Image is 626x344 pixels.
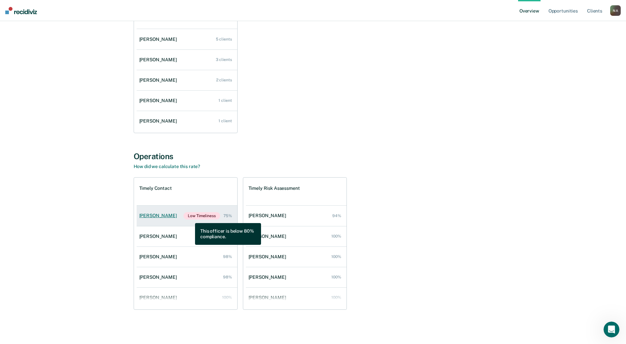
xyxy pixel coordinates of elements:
[246,247,346,266] a: [PERSON_NAME] 100%
[137,50,237,69] a: [PERSON_NAME] 3 clients
[246,288,346,307] a: [PERSON_NAME] 100%
[183,212,220,219] span: Low Timeliness
[223,275,232,279] div: 98%
[332,214,341,218] div: 94%
[139,274,180,280] div: [PERSON_NAME]
[246,206,346,225] a: [PERSON_NAME] 94%
[248,254,289,260] div: [PERSON_NAME]
[139,98,180,103] div: [PERSON_NAME]
[139,186,172,191] h1: Timely Contact
[248,186,300,191] h1: Timely Risk Assessment
[137,247,237,266] a: [PERSON_NAME] 98%
[216,78,232,82] div: 2 clients
[331,275,341,279] div: 100%
[137,71,237,90] a: [PERSON_NAME] 2 clients
[218,98,232,103] div: 1 client
[331,254,341,259] div: 100%
[610,5,621,16] div: N A
[139,77,180,83] div: [PERSON_NAME]
[134,152,493,161] div: Operations
[5,7,37,14] img: Recidiviz
[248,274,289,280] div: [PERSON_NAME]
[248,213,289,218] div: [PERSON_NAME]
[137,268,237,287] a: [PERSON_NAME] 98%
[331,234,341,239] div: 100%
[223,234,232,239] div: 85%
[216,57,232,62] div: 3 clients
[246,268,346,287] a: [PERSON_NAME] 100%
[610,5,621,16] button: NA
[248,234,289,239] div: [PERSON_NAME]
[139,295,180,301] div: [PERSON_NAME]
[218,119,232,123] div: 1 client
[134,164,200,169] a: How did we calculate this rate?
[139,118,180,124] div: [PERSON_NAME]
[137,91,237,110] a: [PERSON_NAME] 1 client
[139,234,180,239] div: [PERSON_NAME]
[137,206,237,226] a: [PERSON_NAME]Low Timeliness 75%
[216,37,232,42] div: 5 clients
[604,322,619,337] iframe: Intercom live chat
[139,57,180,63] div: [PERSON_NAME]
[331,295,341,300] div: 100%
[222,295,232,300] div: 100%
[137,288,237,307] a: [PERSON_NAME] 100%
[139,37,180,42] div: [PERSON_NAME]
[223,214,232,218] div: 75%
[248,295,289,301] div: [PERSON_NAME]
[137,227,237,246] a: [PERSON_NAME] 85%
[246,227,346,246] a: [PERSON_NAME] 100%
[139,213,180,218] div: [PERSON_NAME]
[137,112,237,130] a: [PERSON_NAME] 1 client
[223,254,232,259] div: 98%
[139,254,180,260] div: [PERSON_NAME]
[137,30,237,49] a: [PERSON_NAME] 5 clients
